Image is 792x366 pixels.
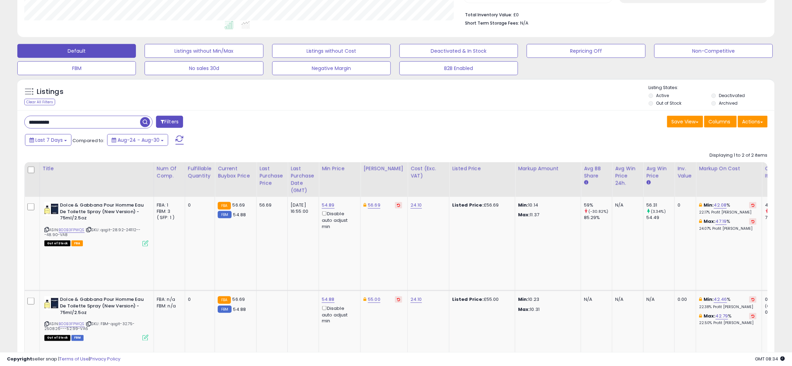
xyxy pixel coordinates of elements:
[218,202,231,210] small: FBA
[59,227,85,233] a: B00B3FPWQS
[765,303,775,309] small: (0%)
[678,202,691,208] div: 0
[44,202,58,216] img: 4100Ekm0voL._SL40_.jpg
[716,218,727,225] a: 47.19
[35,137,63,143] span: Last 7 Days
[452,165,512,172] div: Listed Price
[368,296,380,303] a: 55.00
[233,211,246,218] span: 54.88
[699,313,757,326] div: %
[704,296,714,303] b: Min:
[411,202,422,209] a: 24.10
[157,208,180,215] div: FBM: 3
[646,202,674,208] div: 56.31
[17,61,136,75] button: FBM
[678,296,691,303] div: 0.00
[704,202,714,208] b: Min:
[25,134,71,146] button: Last 7 Days
[465,12,512,18] b: Total Inventory Value:
[118,137,160,143] span: Aug-24 - Aug-30
[322,210,355,230] div: Disable auto adjust min
[291,202,313,215] div: [DATE] 16:55:00
[588,209,608,214] small: (-30.82%)
[188,165,212,180] div: Fulfillable Quantity
[368,202,380,209] a: 56.69
[452,202,484,208] b: Listed Price:
[518,202,528,208] strong: Min:
[43,165,151,172] div: Title
[656,93,669,98] label: Active
[157,202,180,208] div: FBA: 1
[518,306,576,313] p: 10.31
[157,165,182,180] div: Num of Comp.
[71,241,83,246] span: FBA
[259,202,282,208] div: 56.69
[107,134,168,146] button: Aug-24 - Aug-30
[7,356,120,363] div: seller snap | |
[218,165,253,180] div: Current Buybox Price
[716,313,728,320] a: 42.79
[615,202,638,208] div: N/A
[44,227,141,237] span: | SKU: qogit-28.92-241112---48.90-VA8
[44,202,148,246] div: ASIN:
[465,10,763,18] li: £0
[465,20,519,26] b: Short Term Storage Fees:
[667,116,703,128] button: Save View
[188,296,209,303] div: 0
[518,202,576,208] p: 10.14
[699,202,757,215] div: %
[710,152,768,159] div: Displaying 1 to 2 of 2 items
[44,321,135,332] span: | SKU: FBM-qogit-32.75-250826---52.99-VA6
[654,44,773,58] button: Non-Competitive
[72,137,104,144] span: Compared to:
[322,296,335,303] a: 54.88
[518,211,530,218] strong: Max:
[322,305,355,324] div: Disable auto adjust min
[411,165,446,180] div: Cost (Exc. VAT)
[188,202,209,208] div: 0
[259,165,285,187] div: Last Purchase Price
[527,44,645,58] button: Repricing Off
[452,296,510,303] div: £55.00
[291,165,316,194] div: Last Purchase Date (GMT)
[322,202,335,209] a: 54.89
[646,215,674,221] div: 54.49
[520,20,528,26] span: N/A
[719,93,745,98] label: Deactivated
[714,296,727,303] a: 42.46
[518,306,530,313] strong: Max:
[699,305,757,310] p: 22.38% Profit [PERSON_NAME]
[157,215,180,221] div: ( SFP: 1 )
[44,241,70,246] span: All listings that are currently out of stock and unavailable for purchase on Amazon
[7,356,32,362] strong: Copyright
[699,165,759,172] div: Markup on Cost
[145,61,263,75] button: No sales 30d
[765,165,790,180] div: Ordered Items
[157,296,180,303] div: FBA: n/a
[696,162,762,197] th: The percentage added to the cost of goods (COGS) that forms the calculator for Min & Max prices.
[44,296,58,310] img: 4100Ekm0voL._SL40_.jpg
[411,296,422,303] a: 24.10
[646,180,651,186] small: Avg Win Price.
[646,165,672,180] div: Avg Win Price
[145,44,263,58] button: Listings without Min/Max
[272,61,391,75] button: Negative Margin
[37,87,63,97] h5: Listings
[59,321,85,327] a: B00B3FPWQS
[719,100,738,106] label: Archived
[709,118,731,125] span: Columns
[699,226,757,231] p: 24.07% Profit [PERSON_NAME]
[233,296,245,303] span: 56.69
[699,218,757,231] div: %
[518,296,528,303] strong: Min:
[584,165,609,180] div: Avg BB Share
[584,180,588,186] small: Avg BB Share.
[656,100,682,106] label: Out of Stock
[699,321,757,326] p: 22.50% Profit [PERSON_NAME]
[649,85,775,91] p: Listing States:
[518,165,578,172] div: Markup Amount
[678,165,693,180] div: Inv. value
[233,202,245,208] span: 56.69
[452,296,484,303] b: Listed Price:
[17,44,136,58] button: Default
